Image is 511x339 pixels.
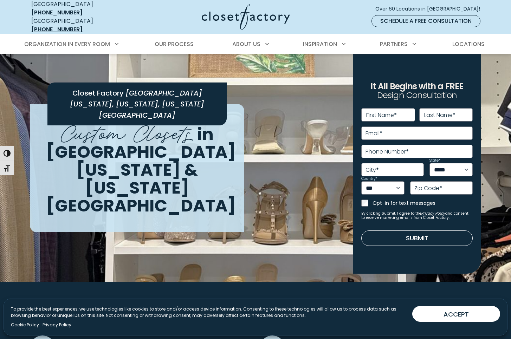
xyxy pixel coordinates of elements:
span: Locations [452,40,485,48]
span: Inspiration [303,40,337,48]
label: Last Name [424,112,455,118]
nav: Primary Menu [19,34,492,54]
label: State [429,159,440,162]
a: Cookie Policy [11,322,39,328]
button: Submit [361,230,473,246]
a: Over 60 Locations in [GEOGRAPHIC_DATA]! [375,3,486,15]
span: Over 60 Locations in [GEOGRAPHIC_DATA]! [375,5,486,13]
span: Our Process [155,40,194,48]
span: in [GEOGRAPHIC_DATA][US_STATE] & [US_STATE][GEOGRAPHIC_DATA] [46,122,236,217]
label: Opt-in for text messages [373,200,473,207]
img: Closet Factory Logo [202,4,290,30]
label: Email [366,131,382,136]
label: Phone Number [366,149,409,155]
span: It All Begins with a FREE [370,80,463,92]
label: Country [361,177,377,181]
a: Privacy Policy [421,211,445,216]
span: Design Consultation [377,90,457,101]
button: ACCEPT [412,306,500,322]
a: [PHONE_NUMBER] [31,25,83,33]
label: Zip Code [414,185,442,191]
div: [GEOGRAPHIC_DATA] [31,17,133,34]
span: [GEOGRAPHIC_DATA][US_STATE], [US_STATE], [US_STATE][GEOGRAPHIC_DATA] [70,88,204,120]
label: First Name [366,112,397,118]
small: By clicking Submit, I agree to the and consent to receive marketing emails from Closet Factory. [361,211,473,220]
a: [PHONE_NUMBER] [31,8,83,17]
a: Schedule a Free Consultation [371,15,480,27]
span: Organization in Every Room [24,40,110,48]
span: About Us [232,40,260,48]
a: Privacy Policy [43,322,71,328]
label: City [366,167,379,173]
span: Closet Factory [72,88,124,98]
span: Partners [380,40,408,48]
p: To provide the best experiences, we use technologies like cookies to store and/or access device i... [11,306,407,319]
span: Custom Closets [61,115,193,147]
